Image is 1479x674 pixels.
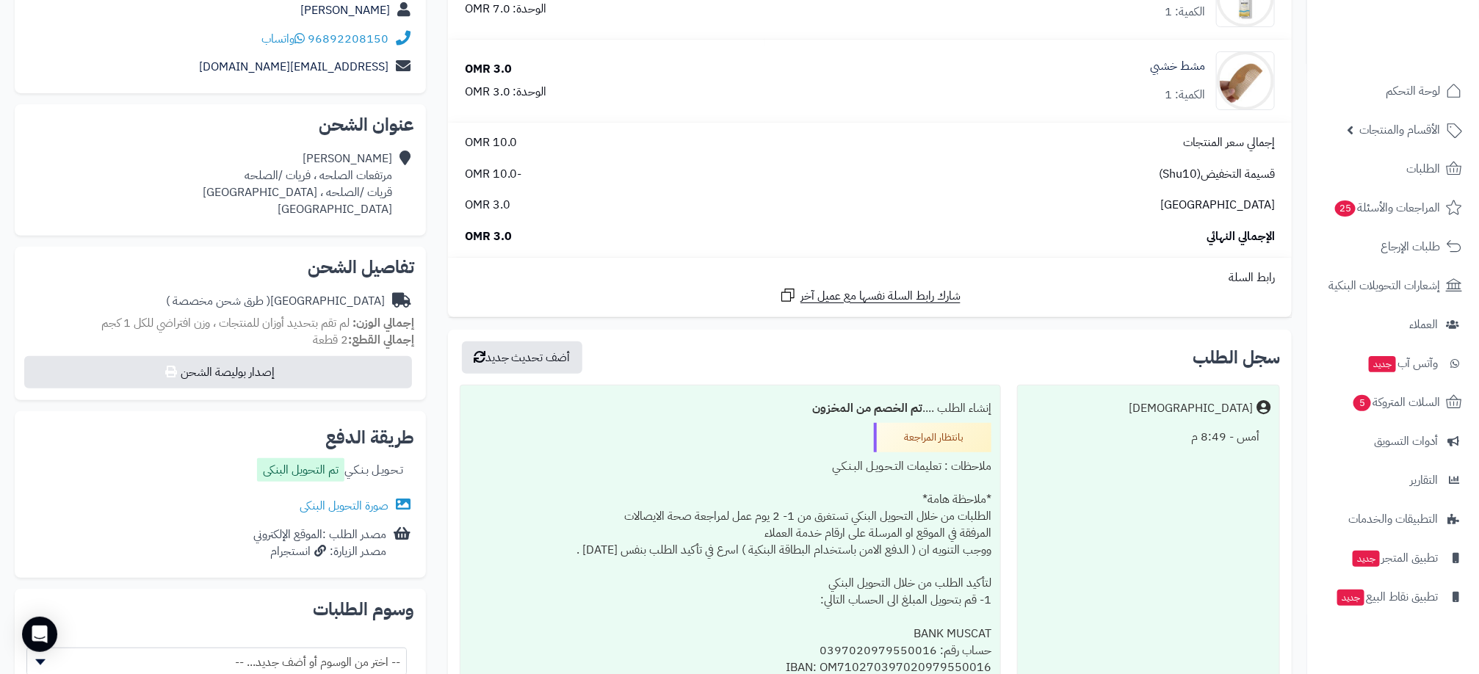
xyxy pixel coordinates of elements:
button: إصدار بوليصة الشحن [24,356,412,388]
h2: عنوان الشحن [26,116,414,134]
span: الطلبات [1406,159,1440,179]
h2: تفاصيل الشحن [26,258,414,276]
span: -10.0 OMR [465,166,522,183]
a: وآتس آبجديد [1316,346,1470,381]
span: وآتس آب [1367,353,1438,374]
a: واتساب [261,30,305,48]
a: إشعارات التحويلات البنكية [1316,268,1470,303]
h3: سجل الطلب [1193,349,1280,366]
span: الإجمالي النهائي [1207,228,1275,245]
a: لوحة التحكم [1316,73,1470,109]
a: التقارير [1316,463,1470,498]
span: 25 [1335,200,1356,217]
label: تم التحويل البنكى [257,458,344,482]
div: الكمية: 1 [1165,87,1205,104]
span: السلات المتروكة [1352,392,1440,413]
span: تطبيق المتجر [1351,548,1438,568]
a: [EMAIL_ADDRESS][DOMAIN_NAME] [199,58,388,76]
div: تـحـويـل بـنـكـي [257,458,403,485]
a: [PERSON_NAME] [300,1,390,19]
strong: إجمالي الوزن: [352,314,414,332]
div: [DEMOGRAPHIC_DATA] [1129,400,1253,417]
span: إجمالي سعر المنتجات [1183,134,1275,151]
span: 5 [1353,395,1371,411]
span: لوحة التحكم [1386,81,1440,101]
span: جديد [1337,590,1364,606]
img: logo-2.png [1379,41,1465,72]
div: رابط السلة [454,269,1286,286]
span: التطبيقات والخدمات [1348,509,1438,529]
div: أمس - 8:49 م [1027,423,1270,452]
span: شارك رابط السلة نفسها مع عميل آخر [800,288,961,305]
h2: طريقة الدفع [325,429,414,446]
span: 10.0 OMR [465,134,518,151]
a: العملاء [1316,307,1470,342]
div: الكمية: 1 [1165,4,1205,21]
span: جديد [1369,356,1396,372]
span: طلبات الإرجاع [1381,236,1440,257]
a: تطبيق المتجرجديد [1316,540,1470,576]
img: 1739580725-cm52p66xe0o3201kle5cre4rs_comb-01-90x90.jpg [1217,51,1274,110]
a: السلات المتروكة5 [1316,385,1470,420]
a: التطبيقات والخدمات [1316,501,1470,537]
span: التقارير [1410,470,1438,490]
div: بانتظار المراجعة [874,423,991,452]
span: المراجعات والأسئلة [1334,198,1440,218]
span: أدوات التسويق [1374,431,1438,452]
small: 2 قطعة [313,331,414,349]
div: Open Intercom Messenger [22,617,57,652]
a: الطلبات [1316,151,1470,186]
span: العملاء [1409,314,1438,335]
button: أضف تحديث جديد [462,341,582,374]
a: أدوات التسويق [1316,424,1470,459]
span: قسيمة التخفيض(Shu10) [1159,166,1275,183]
a: شارك رابط السلة نفسها مع عميل آخر [779,286,961,305]
span: [GEOGRAPHIC_DATA] [1160,197,1275,214]
b: تم الخصم من المخزون [812,399,922,417]
span: ( طرق شحن مخصصة ) [166,292,270,310]
strong: إجمالي القطع: [348,331,414,349]
div: الوحدة: 3.0 OMR [465,84,547,101]
span: إشعارات التحويلات البنكية [1328,275,1440,296]
a: صورة التحويل البنكى [300,497,414,515]
a: طلبات الإرجاع [1316,229,1470,264]
span: لم تقم بتحديد أوزان للمنتجات ، وزن افتراضي للكل 1 كجم [101,314,350,332]
div: 3.0 OMR [465,61,512,78]
a: مشط خشبي [1150,58,1205,75]
a: 96892208150 [308,30,388,48]
span: الأقسام والمنتجات [1359,120,1440,140]
div: مصدر الطلب :الموقع الإلكتروني [253,526,386,560]
a: تطبيق نقاط البيعجديد [1316,579,1470,615]
span: تطبيق نقاط البيع [1336,587,1438,607]
div: الوحدة: 7.0 OMR [465,1,547,18]
a: المراجعات والأسئلة25 [1316,190,1470,225]
div: [PERSON_NAME] مرتفعات الصلحه ، فريات /الصلحه قريات /الصلحه ، [GEOGRAPHIC_DATA] [GEOGRAPHIC_DATA] [203,151,392,217]
div: [GEOGRAPHIC_DATA] [166,293,385,310]
span: جديد [1353,551,1380,567]
span: 3.0 OMR [465,197,510,214]
div: مصدر الزيارة: انستجرام [253,543,386,560]
h2: وسوم الطلبات [26,601,414,618]
span: 3.0 OMR [465,228,512,245]
div: إنشاء الطلب .... [469,394,991,423]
